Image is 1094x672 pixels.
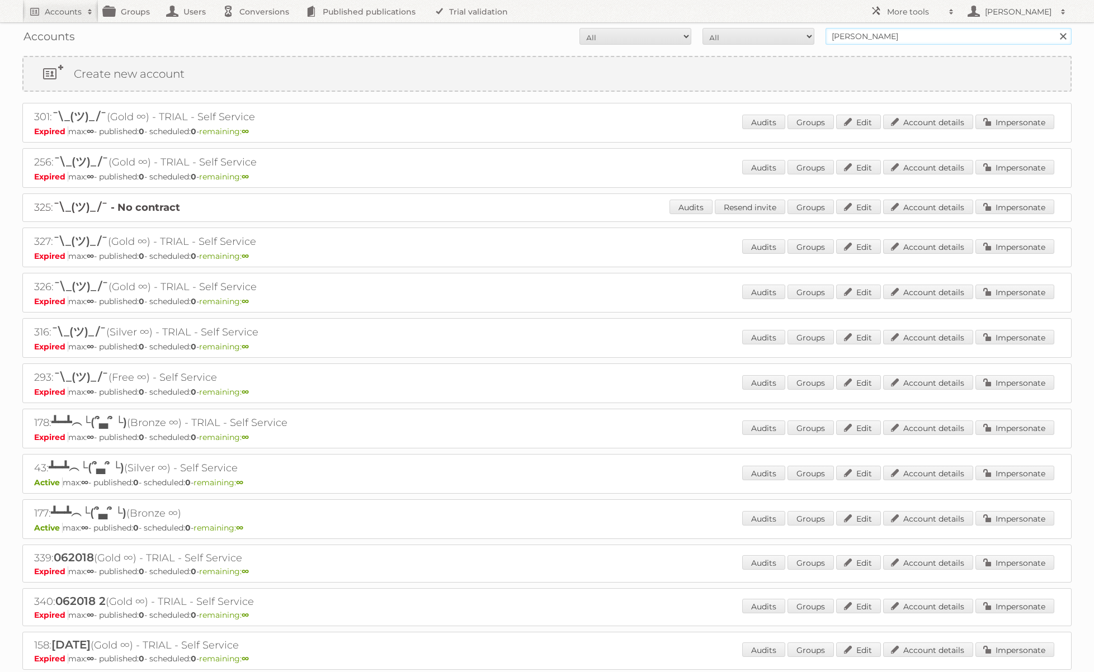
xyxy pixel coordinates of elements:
a: Account details [883,599,973,613]
span: remaining: [199,251,249,261]
a: Groups [788,115,834,129]
strong: ∞ [87,342,94,352]
strong: ∞ [242,126,249,136]
strong: 0 [139,342,144,352]
a: Edit [836,555,881,570]
a: Audits [742,330,785,344]
span: remaining: [199,610,249,620]
span: Active [34,523,63,533]
strong: ∞ [87,387,94,397]
span: remaining: [194,477,243,488]
h2: Accounts [45,6,82,17]
a: Audits [742,375,785,390]
h2: 326: (Gold ∞) - TRIAL - Self Service [34,279,426,295]
a: Groups [788,642,834,657]
span: 062018 [54,551,94,564]
a: Groups [788,160,834,174]
p: max: - published: - scheduled: - [34,126,1060,136]
a: Groups [788,555,834,570]
a: Impersonate [975,330,1054,344]
a: Impersonate [975,200,1054,214]
a: Account details [883,115,973,129]
h2: 316: (Silver ∞) - TRIAL - Self Service [34,324,426,340]
a: Edit [836,330,881,344]
span: Expired [34,296,68,306]
a: Audits [742,115,785,129]
strong: 0 [185,523,191,533]
span: Active [34,477,63,488]
a: Account details [883,642,973,657]
a: Account details [883,330,973,344]
span: Expired [34,251,68,261]
a: Groups [788,285,834,299]
strong: ∞ [87,432,94,442]
span: remaining: [199,172,249,182]
span: ¯\_(ツ)_/¯ [54,370,109,384]
span: remaining: [199,387,249,397]
a: Account details [883,285,973,299]
a: Impersonate [975,599,1054,613]
a: Account details [883,239,973,254]
p: max: - published: - scheduled: - [34,566,1060,576]
span: ¯\_(ツ)_/¯ [51,325,106,338]
strong: 0 [139,296,144,306]
h2: 339: (Gold ∞) - TRIAL - Self Service [34,551,426,565]
span: Expired [34,172,68,182]
strong: 0 [191,342,196,352]
a: Impersonate [975,420,1054,435]
a: Account details [883,200,973,214]
h2: 340: (Gold ∞) - TRIAL - Self Service [34,594,426,609]
strong: ∞ [87,654,94,664]
a: Edit [836,466,881,480]
span: Expired [34,432,68,442]
a: Account details [883,555,973,570]
strong: ∞ [242,172,249,182]
a: Impersonate [975,160,1054,174]
strong: 0 [139,126,144,136]
span: remaining: [194,523,243,533]
a: Edit [836,115,881,129]
p: max: - published: - scheduled: - [34,477,1060,488]
a: Audits [742,420,785,435]
a: Impersonate [975,239,1054,254]
a: Account details [883,160,973,174]
a: Groups [788,330,834,344]
strong: 0 [191,296,196,306]
a: Edit [836,285,881,299]
strong: ∞ [87,296,94,306]
strong: - No contract [111,201,180,214]
strong: 0 [133,477,139,488]
a: Impersonate [975,115,1054,129]
span: Expired [34,126,68,136]
strong: ∞ [87,566,94,576]
a: Groups [788,511,834,526]
strong: ∞ [242,610,249,620]
a: Impersonate [975,466,1054,480]
a: Impersonate [975,511,1054,526]
strong: 0 [139,432,144,442]
span: remaining: [199,342,249,352]
strong: 0 [139,566,144,576]
a: Audits [669,200,713,214]
strong: ∞ [236,523,243,533]
p: max: - published: - scheduled: - [34,610,1060,620]
strong: 0 [191,251,196,261]
a: Audits [742,160,785,174]
a: Audits [742,239,785,254]
span: remaining: [199,566,249,576]
p: max: - published: - scheduled: - [34,296,1060,306]
h2: 177: (Bronze ∞) [34,505,426,522]
strong: ∞ [242,387,249,397]
strong: 0 [139,172,144,182]
strong: ∞ [242,296,249,306]
a: Groups [788,375,834,390]
h2: 256: (Gold ∞) - TRIAL - Self Service [34,154,426,171]
span: Expired [34,387,68,397]
strong: 0 [191,387,196,397]
strong: 0 [139,251,144,261]
a: Account details [883,511,973,526]
a: Account details [883,420,973,435]
span: Expired [34,654,68,664]
span: Expired [34,610,68,620]
p: max: - published: - scheduled: - [34,387,1060,397]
